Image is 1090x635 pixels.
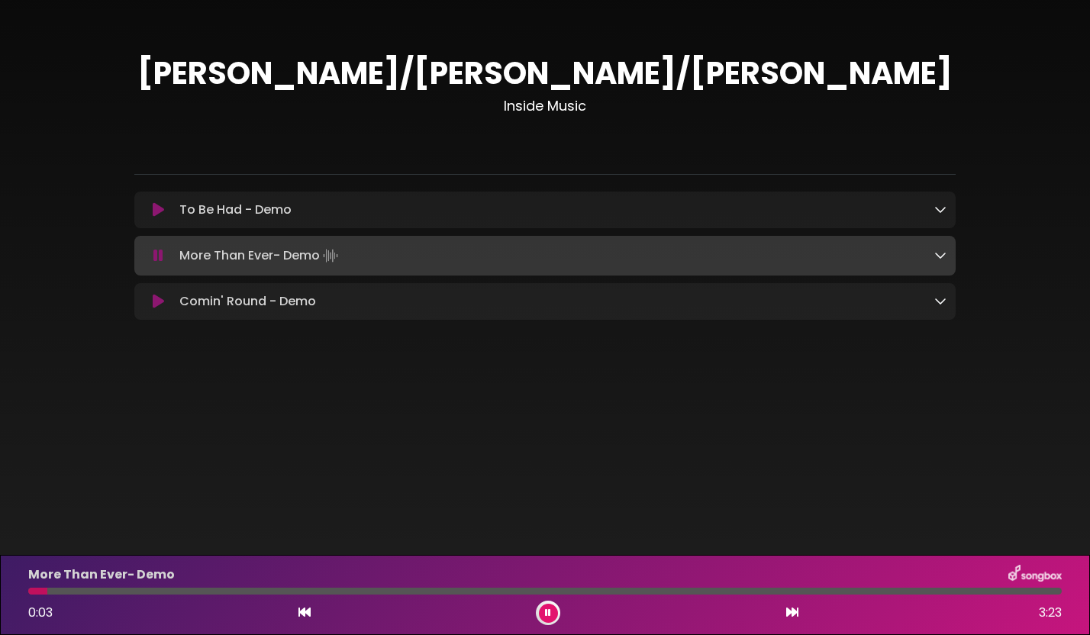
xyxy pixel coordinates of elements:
p: Comin' Round - Demo [179,292,316,311]
img: waveform4.gif [320,245,341,266]
p: More Than Ever- Demo [179,245,341,266]
h3: Inside Music [134,98,956,114]
h1: [PERSON_NAME]/[PERSON_NAME]/[PERSON_NAME] [134,55,956,92]
p: To Be Had - Demo [179,201,292,219]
